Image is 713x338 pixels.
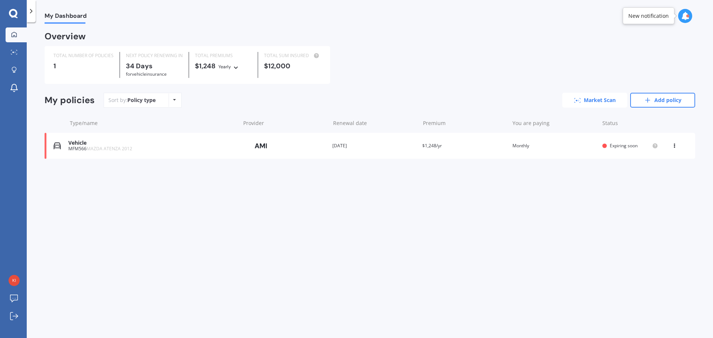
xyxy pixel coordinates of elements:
div: 1 [53,62,114,70]
div: TOTAL NUMBER OF POLICIES [53,52,114,59]
div: Status [602,119,658,127]
div: Overview [45,33,86,40]
img: 8df0753bccf954fbf1a821479499cb9b [9,275,20,286]
span: Expiring soon [610,142,638,149]
div: Provider [243,119,327,127]
div: Vehicle [68,140,237,146]
b: 34 Days [126,62,153,70]
div: Renewal date [333,119,417,127]
div: [DATE] [332,142,416,150]
div: Monthly [512,142,596,150]
div: My policies [45,95,95,106]
div: $12,000 [264,62,321,70]
a: Market Scan [562,93,627,108]
a: Add policy [630,93,695,108]
div: Sort by: [108,96,156,104]
img: Vehicle [53,142,61,150]
div: NEXT POLICY RENEWING IN [126,52,183,59]
img: AMI [242,139,280,153]
div: You are paying [512,119,596,127]
span: MAZDA ATENZA 2012 [87,145,132,152]
span: My Dashboard [45,12,87,22]
span: $1,248/yr [422,142,442,149]
span: for Vehicle insurance [126,71,167,77]
div: New notification [628,12,669,20]
div: TOTAL SUM INSURED [264,52,321,59]
div: Yearly [218,63,231,70]
div: Policy type [127,96,156,104]
div: Type/name [70,119,237,127]
div: Premium [423,119,507,127]
div: TOTAL PREMIUMS [195,52,252,59]
div: $1,248 [195,62,252,70]
div: MFM566 [68,146,237,151]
